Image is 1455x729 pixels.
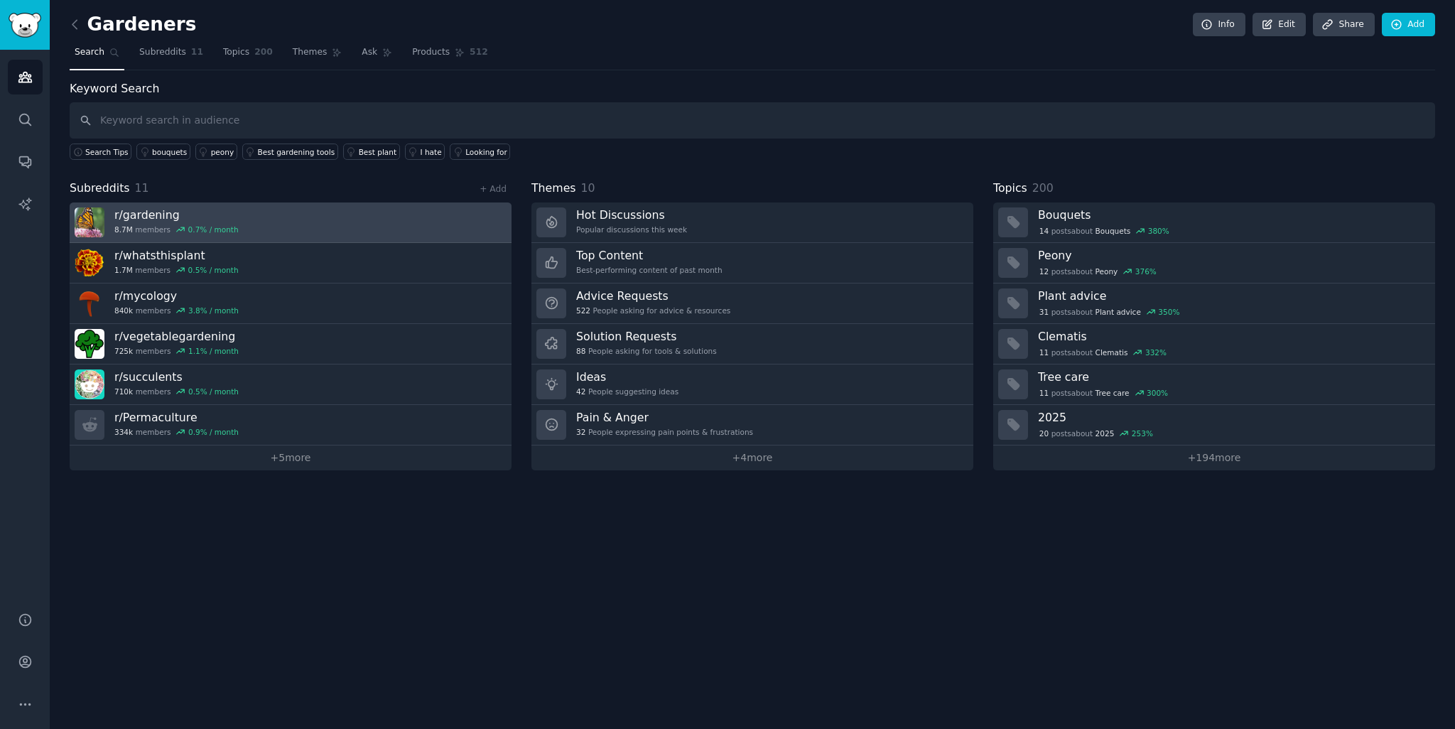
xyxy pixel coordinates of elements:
[531,243,973,283] a: Top ContentBest-performing content of past month
[1096,266,1118,276] span: Peony
[1382,13,1435,37] a: Add
[465,147,507,157] div: Looking for
[293,46,328,59] span: Themes
[1039,388,1049,398] span: 11
[421,147,442,157] div: I hate
[70,405,512,445] a: r/Permaculture334kmembers0.9% / month
[135,181,149,195] span: 11
[114,410,239,425] h3: r/ Permaculture
[576,387,678,396] div: People suggesting ideas
[1096,388,1130,398] span: Tree care
[1032,181,1054,195] span: 200
[152,147,187,157] div: bouquets
[75,329,104,359] img: vegetablegardening
[114,225,239,234] div: members
[75,248,104,278] img: whatsthisplant
[1313,13,1374,37] a: Share
[576,306,730,315] div: People asking for advice & resources
[188,387,239,396] div: 0.5 % / month
[254,46,273,59] span: 200
[9,13,41,38] img: GummySearch logo
[576,346,585,356] span: 88
[195,144,237,160] a: peony
[114,306,133,315] span: 840k
[70,364,512,405] a: r/succulents710kmembers0.5% / month
[480,184,507,194] a: + Add
[576,225,687,234] div: Popular discussions this week
[531,283,973,324] a: Advice Requests522People asking for advice & resources
[188,346,239,356] div: 1.1 % / month
[114,427,239,437] div: members
[70,144,131,160] button: Search Tips
[114,427,133,437] span: 334k
[114,288,239,303] h3: r/ mycology
[576,369,678,384] h3: Ideas
[993,243,1435,283] a: Peony12postsaboutPeony376%
[359,147,396,157] div: Best plant
[1135,266,1157,276] div: 376 %
[188,265,239,275] div: 0.5 % / month
[70,102,1435,139] input: Keyword search in audience
[1253,13,1306,37] a: Edit
[576,306,590,315] span: 522
[343,144,400,160] a: Best plant
[576,207,687,222] h3: Hot Discussions
[188,225,239,234] div: 0.7 % / month
[531,405,973,445] a: Pain & Anger32People expressing pain points & frustrations
[114,265,133,275] span: 1.7M
[993,405,1435,445] a: 202520postsabout2025253%
[581,181,595,195] span: 10
[1038,265,1158,278] div: post s about
[993,364,1435,405] a: Tree care11postsaboutTree care300%
[1038,288,1425,303] h3: Plant advice
[450,144,510,160] a: Looking for
[1039,347,1049,357] span: 11
[576,427,753,437] div: People expressing pain points & frustrations
[357,41,397,70] a: Ask
[470,46,488,59] span: 512
[211,147,234,157] div: peony
[70,202,512,243] a: r/gardening8.7Mmembers0.7% / month
[242,144,338,160] a: Best gardening tools
[1158,307,1179,317] div: 350 %
[1147,388,1168,398] div: 300 %
[1096,307,1141,317] span: Plant advice
[1096,428,1115,438] span: 2025
[1038,225,1171,237] div: post s about
[531,180,576,198] span: Themes
[576,288,730,303] h3: Advice Requests
[576,346,717,356] div: People asking for tools & solutions
[114,369,239,384] h3: r/ succulents
[288,41,347,70] a: Themes
[70,324,512,364] a: r/vegetablegardening725kmembers1.1% / month
[993,180,1027,198] span: Topics
[1038,329,1425,344] h3: Clematis
[114,329,239,344] h3: r/ vegetablegardening
[188,306,239,315] div: 3.8 % / month
[1038,306,1181,318] div: post s about
[1038,410,1425,425] h3: 2025
[70,283,512,324] a: r/mycology840kmembers3.8% / month
[1096,226,1131,236] span: Bouquets
[405,144,445,160] a: I hate
[993,202,1435,243] a: Bouquets14postsaboutBouquets380%
[362,46,377,59] span: Ask
[1039,307,1049,317] span: 31
[1038,387,1169,399] div: post s about
[1145,347,1167,357] div: 332 %
[407,41,492,70] a: Products512
[1193,13,1245,37] a: Info
[70,180,130,198] span: Subreddits
[114,306,239,315] div: members
[1038,207,1425,222] h3: Bouquets
[70,13,196,36] h2: Gardeners
[412,46,450,59] span: Products
[1096,347,1128,357] span: Clematis
[188,427,239,437] div: 0.9 % / month
[114,346,133,356] span: 725k
[75,46,104,59] span: Search
[258,147,335,157] div: Best gardening tools
[1038,427,1154,440] div: post s about
[993,324,1435,364] a: Clematis11postsaboutClematis332%
[576,329,717,344] h3: Solution Requests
